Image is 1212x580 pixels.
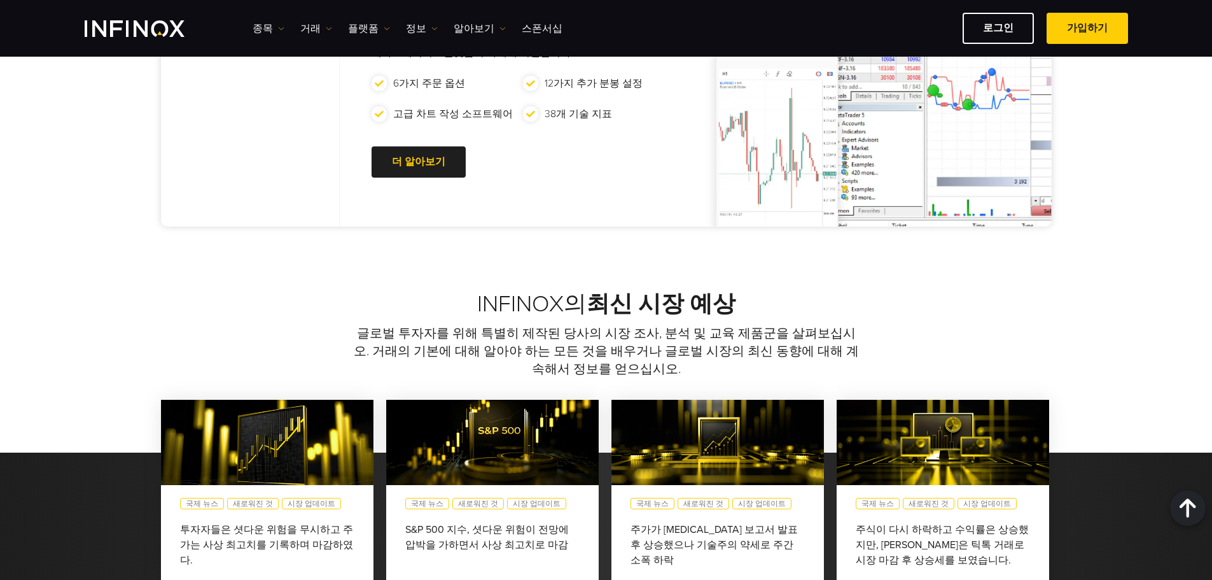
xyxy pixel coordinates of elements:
[180,498,224,509] a: 국제 뉴스
[393,106,513,122] p: 고급 차트 작성 소프트웨어
[903,498,954,509] a: 새로워진 것
[180,522,354,568] div: 투자자들은 셧다운 위험을 무시하고 주가는 사상 최고치를 기록하며 마감하였다.
[630,522,805,568] div: 주가가 [MEDICAL_DATA] 보고서 발표 후 상승했으나 기술주의 약세로 주간 소폭 하락
[348,21,390,36] a: 플랫폼
[545,106,612,122] p: 38개 기술 지표
[300,21,332,36] a: 거래
[522,21,562,36] a: 스폰서십
[406,21,438,36] a: 정보
[630,498,674,509] a: 국제 뉴스
[227,498,279,509] a: 새로워진 것
[732,498,791,509] a: 시장 업데이트
[452,498,504,509] a: 새로워진 것
[405,498,449,509] a: 국제 뉴스
[161,290,1052,318] h2: INFINOX의
[253,21,284,36] a: 종목
[856,522,1030,568] div: 주식이 다시 하락하고 수익률은 상승했지만, [PERSON_NAME]은 틱톡 거래로 시장 마감 후 상승세를 보였습니다.
[507,498,566,509] a: 시장 업데이트
[958,498,1017,509] a: 시장 업데이트
[678,498,729,509] a: 새로워진 것
[587,290,735,318] strong: 최신 시장 예상
[856,498,900,509] a: 국제 뉴스
[454,21,506,36] a: 알아보기
[393,76,465,91] p: 6가지 주문 옵션
[1047,13,1128,44] a: 가입하기
[372,146,466,178] a: 더 알아보기
[963,13,1034,44] a: 로그인
[282,498,341,509] a: 시장 업데이트
[85,20,214,37] a: INFINOX Logo
[545,76,643,91] p: 12가지 추가 분봉 설정
[405,522,580,568] div: S&P 500 지수, 셧다운 위험이 전망에 압박을 가하면서 사상 최고치로 마감
[350,325,863,378] p: 글로벌 투자자를 위해 특별히 제작된 당사의 시장 조사, 분석 및 교육 제품군을 살펴보십시오. 거래의 기본에 대해 알아야 하는 모든 것을 배우거나 글로벌 시장의 최신 동향에 대...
